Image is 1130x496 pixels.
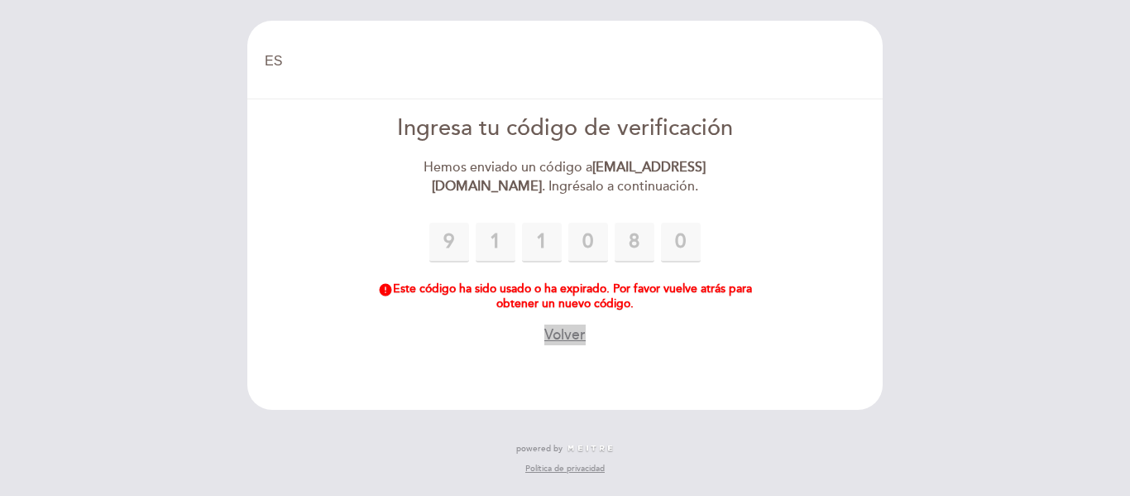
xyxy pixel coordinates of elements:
input: 0 [661,223,701,262]
a: powered by [516,443,614,455]
div: Este código ha sido usado o ha expirado. Por favor vuelve atrás para obtener un nuevo código. [376,282,755,311]
strong: [EMAIL_ADDRESS][DOMAIN_NAME] [432,159,706,195]
input: 0 [476,223,515,262]
i: error [378,282,393,297]
input: 0 [522,223,562,262]
input: 0 [615,223,654,262]
div: Ingresa tu código de verificación [376,113,755,145]
input: 0 [568,223,608,262]
span: powered by [516,443,563,455]
div: Hemos enviado un código a . Ingrésalo a continuación. [376,158,755,196]
a: Política de privacidad [525,463,605,474]
input: 0 [429,223,469,262]
img: MEITRE [567,445,614,453]
button: Volver [544,325,586,345]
